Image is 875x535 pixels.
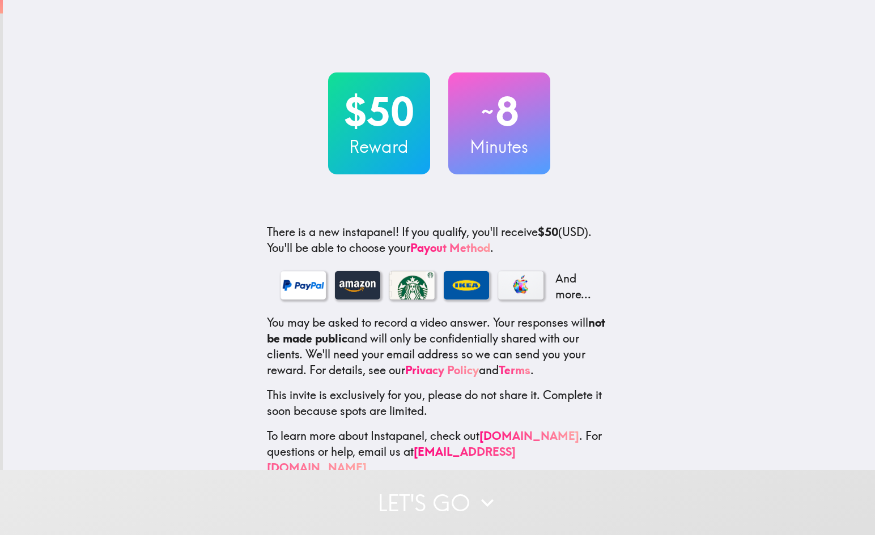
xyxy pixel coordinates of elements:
p: If you qualify, you'll receive (USD) . You'll be able to choose your . [267,224,611,256]
h3: Reward [328,135,430,159]
h3: Minutes [448,135,550,159]
p: You may be asked to record a video answer. Your responses will and will only be confidentially sh... [267,315,611,378]
p: To learn more about Instapanel, check out . For questions or help, email us at . [267,428,611,476]
a: Privacy Policy [405,363,479,377]
a: [DOMAIN_NAME] [479,429,579,443]
span: ~ [479,95,495,129]
h2: 8 [448,88,550,135]
a: Payout Method [410,241,490,255]
p: And more... [553,271,598,302]
h2: $50 [328,88,430,135]
p: This invite is exclusively for you, please do not share it. Complete it soon because spots are li... [267,387,611,419]
b: $50 [538,225,558,239]
b: not be made public [267,315,605,345]
span: There is a new instapanel! [267,225,399,239]
a: Terms [499,363,530,377]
